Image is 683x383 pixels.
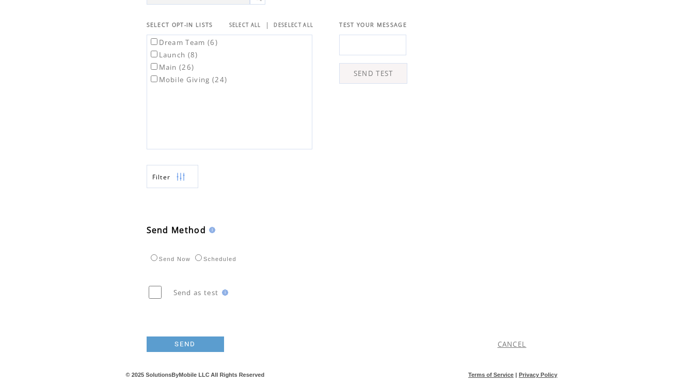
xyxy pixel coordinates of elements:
input: Dream Team (6) [151,38,157,45]
img: filters.png [176,165,185,189]
label: Send Now [148,256,190,262]
a: Terms of Service [468,372,514,378]
span: Show filters [152,173,171,181]
span: | [515,372,517,378]
a: SEND [147,336,224,352]
span: | [265,20,269,29]
input: Mobile Giving (24) [151,75,157,82]
label: Main (26) [149,63,195,72]
a: SEND TEST [339,63,407,84]
span: TEST YOUR MESSAGE [339,21,407,28]
a: Filter [147,165,198,188]
span: Send as test [173,288,219,297]
input: Launch (8) [151,51,157,57]
label: Dream Team (6) [149,38,218,47]
input: Send Now [151,254,157,261]
label: Mobile Giving (24) [149,75,228,84]
a: SELECT ALL [229,22,261,28]
input: Main (26) [151,63,157,70]
span: SELECT OPT-IN LISTS [147,21,213,28]
img: help.gif [206,227,215,233]
label: Scheduled [193,256,236,262]
a: CANCEL [498,340,527,349]
span: Send Method [147,224,207,236]
img: help.gif [219,289,228,296]
input: Scheduled [195,254,202,261]
span: © 2025 SolutionsByMobile LLC All Rights Reserved [126,372,265,378]
label: Launch (8) [149,50,198,59]
a: DESELECT ALL [274,22,313,28]
a: Privacy Policy [519,372,558,378]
